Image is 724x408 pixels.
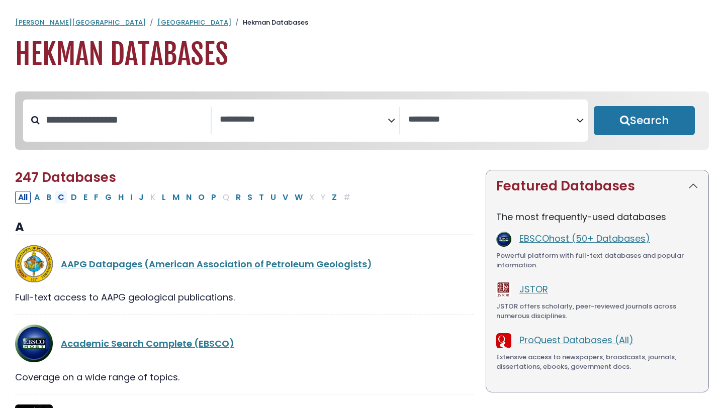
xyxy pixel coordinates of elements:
a: Academic Search Complete (EBSCO) [61,337,234,350]
button: Filter Results T [256,191,267,204]
button: Filter Results M [169,191,183,204]
button: Filter Results U [267,191,279,204]
h1: Hekman Databases [15,38,709,71]
button: Featured Databases [486,170,708,202]
a: [GEOGRAPHIC_DATA] [157,18,231,27]
button: Filter Results B [43,191,54,204]
button: Filter Results O [195,191,208,204]
button: Filter Results W [292,191,306,204]
button: Filter Results H [115,191,127,204]
div: Powerful platform with full-text databases and popular information. [496,251,698,270]
div: Extensive access to newspapers, broadcasts, journals, dissertations, ebooks, government docs. [496,352,698,372]
button: Submit for Search Results [594,106,695,135]
li: Hekman Databases [231,18,308,28]
h3: A [15,220,474,235]
div: JSTOR offers scholarly, peer-reviewed journals across numerous disciplines. [496,301,698,321]
a: ProQuest Databases (All) [519,334,633,346]
button: Filter Results G [102,191,115,204]
a: [PERSON_NAME][GEOGRAPHIC_DATA] [15,18,146,27]
button: Filter Results P [208,191,219,204]
button: Filter Results C [55,191,67,204]
div: Full-text access to AAPG geological publications. [15,290,474,304]
button: Filter Results A [31,191,43,204]
div: Coverage on a wide range of topics. [15,370,474,384]
div: Alpha-list to filter by first letter of database name [15,190,354,203]
button: All [15,191,31,204]
button: Filter Results D [68,191,80,204]
a: AAPG Datapages (American Association of Petroleum Geologists) [61,258,372,270]
textarea: Search [408,115,576,125]
a: EBSCOhost (50+ Databases) [519,232,650,245]
button: Filter Results Z [329,191,340,204]
a: JSTOR [519,283,548,295]
button: Filter Results I [127,191,135,204]
button: Filter Results V [280,191,291,204]
nav: breadcrumb [15,18,709,28]
button: Filter Results J [136,191,147,204]
button: Filter Results F [91,191,102,204]
span: 247 Databases [15,168,116,186]
button: Filter Results S [244,191,255,204]
button: Filter Results R [233,191,244,204]
button: Filter Results E [80,191,90,204]
nav: Search filters [15,91,709,150]
button: Filter Results N [183,191,195,204]
p: The most frequently-used databases [496,210,698,224]
textarea: Search [220,115,388,125]
button: Filter Results L [159,191,169,204]
input: Search database by title or keyword [40,112,211,128]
